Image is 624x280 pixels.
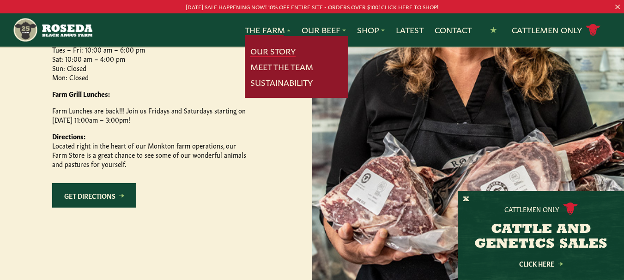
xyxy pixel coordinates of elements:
img: https://roseda.com/wp-content/uploads/2021/05/roseda-25-header.png [12,17,92,43]
p: Cattlemen Only [504,204,559,214]
a: Contact [435,24,472,36]
button: X [463,195,469,204]
h3: CATTLE AND GENETICS SALES [469,222,612,252]
strong: Farm Grill Lunches: [52,89,110,98]
nav: Main Navigation [12,13,612,47]
a: The Farm [245,24,291,36]
strong: Directions: [52,131,85,141]
a: Shop [357,24,385,36]
img: cattle-icon.svg [563,203,578,215]
p: Located right in the heart of our Monkton farm operations, our Farm Store is a great chance to se... [52,131,246,168]
a: Get Directions [52,183,136,208]
a: Latest [396,24,424,36]
a: Our Story [250,45,296,57]
p: Farm Lunches are back!!! Join us Fridays and Saturdays starting on [DATE] 11:00am – 3:00pm! [52,106,246,124]
a: Meet The Team [250,61,313,73]
a: Click Here [499,261,582,267]
p: Tues – Fri: 10:00 am – 6:00 pm Sat: 10:00 am – 4:00 pm Sun: Closed Mon: Closed [52,36,246,82]
a: Cattlemen Only [512,22,600,38]
a: Our Beef [302,24,346,36]
p: [DATE] SALE HAPPENING NOW! 10% OFF ENTIRE SITE - ORDERS OVER $100! CLICK HERE TO SHOP! [31,2,593,12]
a: Sustainability [250,77,313,89]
